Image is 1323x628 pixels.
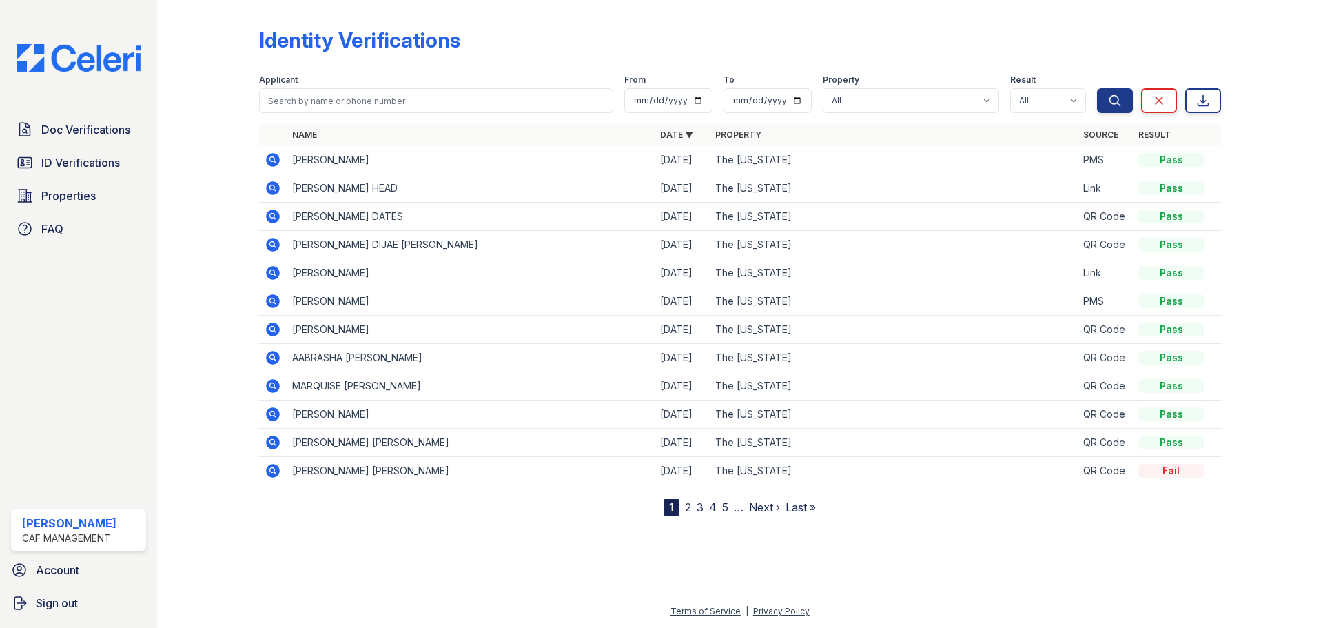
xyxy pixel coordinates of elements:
td: [DATE] [655,316,710,344]
label: From [624,74,646,85]
span: Sign out [36,595,78,611]
td: QR Code [1078,457,1133,485]
td: [PERSON_NAME] [287,316,655,344]
img: CE_Logo_Blue-a8612792a0a2168367f1c8372b55b34899dd931a85d93a1a3d3e32e68fde9ad4.png [6,44,152,72]
div: Pass [1138,210,1204,223]
td: [DATE] [655,259,710,287]
td: The [US_STATE] [710,287,1078,316]
span: Doc Verifications [41,121,130,138]
div: 1 [664,499,679,516]
div: [PERSON_NAME] [22,515,116,531]
td: QR Code [1078,372,1133,401]
span: Properties [41,188,96,204]
td: [PERSON_NAME] HEAD [287,174,655,203]
td: QR Code [1078,344,1133,372]
span: ID Verifications [41,154,120,171]
div: Pass [1138,153,1204,167]
label: Result [1010,74,1036,85]
a: Next › [749,500,780,514]
td: QR Code [1078,401,1133,429]
a: Terms of Service [670,606,741,616]
td: [PERSON_NAME] [PERSON_NAME] [287,429,655,457]
a: Source [1083,130,1118,140]
div: | [746,606,748,616]
div: CAF Management [22,531,116,545]
td: [DATE] [655,146,710,174]
label: Applicant [259,74,298,85]
td: [DATE] [655,457,710,485]
td: Link [1078,174,1133,203]
a: Doc Verifications [11,116,146,143]
td: QR Code [1078,429,1133,457]
div: Pass [1138,351,1204,365]
td: [PERSON_NAME] [287,259,655,287]
td: The [US_STATE] [710,372,1078,401]
td: MARQUISE [PERSON_NAME] [287,372,655,401]
td: [DATE] [655,287,710,316]
td: The [US_STATE] [710,429,1078,457]
label: To [724,74,735,85]
td: [PERSON_NAME] [287,146,655,174]
div: Pass [1138,436,1204,449]
td: The [US_STATE] [710,203,1078,231]
a: 2 [685,500,691,514]
td: The [US_STATE] [710,401,1078,429]
td: [PERSON_NAME] DIJAE [PERSON_NAME] [287,231,655,259]
div: Pass [1138,323,1204,336]
td: The [US_STATE] [710,259,1078,287]
span: Account [36,562,79,578]
div: Pass [1138,407,1204,421]
a: 5 [722,500,728,514]
a: Result [1138,130,1171,140]
span: FAQ [41,221,63,237]
td: The [US_STATE] [710,457,1078,485]
td: The [US_STATE] [710,231,1078,259]
a: Account [6,556,152,584]
a: Property [715,130,761,140]
td: PMS [1078,146,1133,174]
div: Pass [1138,294,1204,308]
a: Name [292,130,317,140]
td: [PERSON_NAME] [287,287,655,316]
span: … [734,499,743,516]
div: Pass [1138,238,1204,252]
div: Pass [1138,266,1204,280]
td: [PERSON_NAME] DATES [287,203,655,231]
a: Date ▼ [660,130,693,140]
td: [DATE] [655,372,710,401]
td: [DATE] [655,401,710,429]
td: Link [1078,259,1133,287]
a: 4 [709,500,717,514]
td: [DATE] [655,344,710,372]
td: QR Code [1078,203,1133,231]
td: The [US_STATE] [710,146,1078,174]
td: [DATE] [655,231,710,259]
div: Fail [1138,464,1204,478]
a: FAQ [11,215,146,243]
td: [DATE] [655,429,710,457]
a: 3 [697,500,704,514]
a: Properties [11,182,146,210]
td: [DATE] [655,203,710,231]
td: [PERSON_NAME] [287,401,655,429]
td: [PERSON_NAME] [PERSON_NAME] [287,457,655,485]
td: The [US_STATE] [710,316,1078,344]
td: The [US_STATE] [710,174,1078,203]
td: PMS [1078,287,1133,316]
div: Identity Verifications [259,28,460,52]
div: Pass [1138,181,1204,195]
div: Pass [1138,379,1204,393]
a: Privacy Policy [753,606,810,616]
label: Property [823,74,859,85]
td: AABRASHA [PERSON_NAME] [287,344,655,372]
input: Search by name or phone number [259,88,613,113]
td: QR Code [1078,316,1133,344]
td: The [US_STATE] [710,344,1078,372]
a: Last » [786,500,816,514]
a: Sign out [6,589,152,617]
td: [DATE] [655,174,710,203]
a: ID Verifications [11,149,146,176]
td: QR Code [1078,231,1133,259]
